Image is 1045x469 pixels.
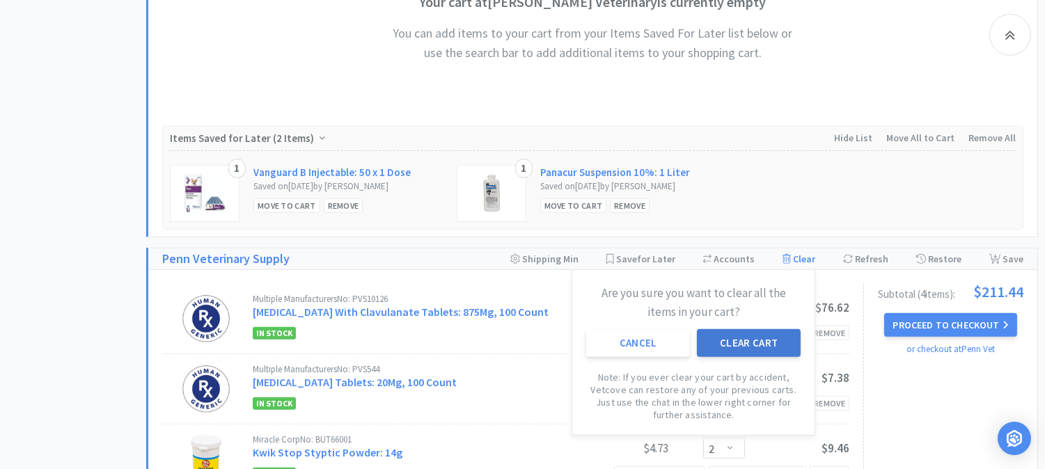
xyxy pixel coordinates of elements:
div: $25.54 [564,299,668,316]
h6: Are you sure you want to clear all the items in your cart? [586,284,801,321]
div: Move to Cart [540,198,607,213]
div: Accounts [703,248,755,269]
div: $2.46 [564,369,668,386]
div: 1 [228,159,246,178]
img: 25a20ba161724690ac16152648c7bf14_466144.jpeg [184,173,226,214]
div: Multiple Manufacturers No: PVS10126 [253,294,564,303]
span: Move All to Cart [886,132,954,144]
a: Penn Veterinary Supply [162,249,290,269]
span: $211.44 [973,284,1023,299]
span: In Stock [253,397,296,410]
div: Restore [916,248,961,269]
div: Move to Cart [253,198,320,213]
div: Saved on [DATE] by [PERSON_NAME] [253,180,443,194]
p: Note: If you ever clear your cart by accident, Vetcove can restore any of your previous carts. Ju... [586,371,801,422]
div: Save [989,248,1023,269]
h4: You can add items to your cart from your Items Saved For Later list below or use the search bar t... [384,24,802,64]
img: bc533a2bf00147c1a4b97f66937522c5_164981.png [182,365,230,413]
span: $7.38 [822,370,849,385]
span: $76.62 [815,300,849,315]
div: $4.73 [564,440,668,456]
button: Cancel [586,329,690,357]
div: Remove [324,198,363,213]
a: Vanguard B Injectable: 50 x 1 Dose [253,165,411,180]
a: [MEDICAL_DATA] Tablets: 20Mg, 100 Count [253,375,457,389]
div: 1 [515,159,533,178]
a: or checkout at Penn Vet [906,343,995,355]
img: f69dd607fe2d408c9e66630b89ecf8b4_160327.png [182,294,230,343]
div: Saved on [DATE] by [PERSON_NAME] [540,180,730,194]
div: Remove [810,396,849,411]
button: Proceed to Checkout [884,313,1016,337]
div: Miracle Corp No: BUT66001 [253,435,564,444]
div: Remove [810,326,849,340]
div: Subtotal ( 4 item s ): [878,284,1023,299]
img: 05dac85d365c44878e09a4738e362bf1_50078.jpeg [471,173,512,214]
span: 2 Items [276,132,311,145]
button: Clear Cart [697,329,801,357]
span: Hide List [834,132,872,144]
div: Multiple Manufacturers No: PVS544 [253,365,564,374]
div: Open Intercom Messenger [998,422,1031,455]
span: $9.46 [822,440,849,456]
span: Remove All [968,132,1016,144]
a: [MEDICAL_DATA] With Clavulanate Tablets: 875Mg, 100 Count [253,305,549,319]
div: Shipping Min [510,248,579,269]
a: Kwik Stop Styptic Powder: 14g [253,445,402,459]
div: Remove [610,198,650,213]
span: Items Saved for Later ( ) [170,132,317,145]
div: Refresh [843,248,888,269]
a: Panacur Suspension 10%: 1 Liter [540,165,690,180]
span: Save for Later [616,253,675,265]
span: In Stock [253,327,296,340]
div: Clear [783,248,815,269]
